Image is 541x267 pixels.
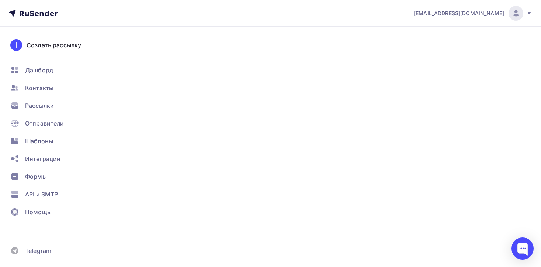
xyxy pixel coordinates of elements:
[6,116,94,131] a: Отправители
[25,101,54,110] span: Рассылки
[6,169,94,184] a: Формы
[27,41,81,49] div: Создать рассылку
[25,83,53,92] span: Контакты
[25,66,53,75] span: Дашборд
[25,190,58,199] span: API и SMTP
[414,6,532,21] a: [EMAIL_ADDRESS][DOMAIN_NAME]
[25,246,51,255] span: Telegram
[25,154,60,163] span: Интеграции
[25,208,51,216] span: Помощь
[6,98,94,113] a: Рассылки
[25,137,53,146] span: Шаблоны
[6,63,94,78] a: Дашборд
[25,172,47,181] span: Формы
[25,119,64,128] span: Отправители
[6,134,94,148] a: Шаблоны
[414,10,504,17] span: [EMAIL_ADDRESS][DOMAIN_NAME]
[6,81,94,95] a: Контакты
